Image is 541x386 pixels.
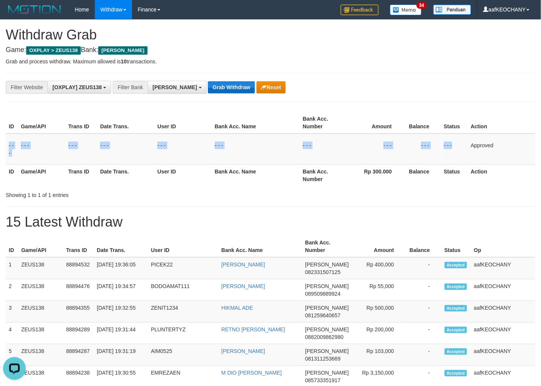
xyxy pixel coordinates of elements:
td: PICEK22 [148,257,219,279]
span: Accepted [445,305,467,312]
td: Rp 400,000 [352,257,406,279]
span: Copy 085733351917 to clipboard [305,377,340,383]
th: Action [468,164,535,186]
td: 1 [6,257,18,279]
th: Balance [406,236,442,257]
td: [DATE] 19:31:19 [94,344,148,366]
a: M DIO [PERSON_NAME] [222,370,282,376]
td: 2 [6,279,18,301]
button: Reset [256,81,286,93]
th: Amount [352,236,406,257]
td: [DATE] 19:31:44 [94,323,148,344]
th: Balance [403,164,441,186]
td: ZEUS138 [18,257,63,279]
span: [PERSON_NAME] [305,283,349,289]
td: Rp 200,000 [352,323,406,344]
img: panduan.png [433,5,471,15]
span: Accepted [445,348,467,355]
th: Status [442,236,471,257]
th: Bank Acc. Name [212,112,300,134]
td: - [406,323,442,344]
td: - [406,257,442,279]
th: User ID [148,236,219,257]
button: [OXPLAY] ZEUS138 [47,81,111,94]
th: ID [6,112,18,134]
th: Game/API [18,112,65,134]
th: Balance [403,112,441,134]
td: [DATE] 19:32:55 [94,301,148,323]
td: aafKEOCHANY [471,257,535,279]
td: - - - [347,134,403,165]
h4: Game: Bank: [6,46,535,54]
span: Copy 081311253669 to clipboard [305,356,340,362]
td: Approved [468,134,535,165]
span: Accepted [445,327,467,333]
td: - - - [403,134,441,165]
div: Filter Bank [113,81,148,94]
button: Grab Withdraw [208,81,255,93]
span: [PERSON_NAME] [153,84,197,90]
th: Date Trans. [94,236,148,257]
span: Accepted [445,370,467,377]
th: Rp 300.000 [347,164,403,186]
strong: 10 [121,58,127,65]
td: - - - [6,134,18,165]
th: Op [471,236,535,257]
span: [PERSON_NAME] [305,305,349,311]
th: User ID [154,112,212,134]
td: aafKEOCHANY [471,323,535,344]
th: Amount [347,112,403,134]
a: [PERSON_NAME] [222,262,265,268]
th: Status [441,164,468,186]
span: Copy 081259640657 to clipboard [305,312,340,318]
th: ID [6,236,18,257]
td: 88894287 [63,344,94,366]
button: [PERSON_NAME] [148,81,206,94]
td: 4 [6,323,18,344]
th: User ID [154,164,212,186]
th: Bank Acc. Number [300,112,347,134]
span: [PERSON_NAME] [98,46,147,55]
td: 3 [6,301,18,323]
td: Rp 103,000 [352,344,406,366]
td: - - - [300,134,347,165]
div: Filter Website [6,81,47,94]
td: [DATE] 19:36:05 [94,257,148,279]
span: OXPLAY > ZEUS138 [26,46,81,55]
p: Grab and process withdraw. Maximum allowed is transactions. [6,58,535,65]
td: BODOAMAT111 [148,279,219,301]
span: Accepted [445,284,467,290]
a: HIKMAL ADE [222,305,253,311]
td: ZEUS138 [18,344,63,366]
span: Copy 089509889924 to clipboard [305,291,340,297]
td: - - - [97,134,154,165]
td: ZEUS138 [18,323,63,344]
th: Trans ID [65,112,97,134]
th: Bank Acc. Number [302,236,352,257]
span: [PERSON_NAME] [305,262,349,268]
th: Game/API [18,236,63,257]
td: ZENIT1234 [148,301,219,323]
th: Date Trans. [97,164,154,186]
td: Rp 55,000 [352,279,406,301]
td: - [406,344,442,366]
span: Copy 0882009862980 to clipboard [305,334,343,340]
span: [PERSON_NAME] [305,326,349,332]
td: Rp 500,000 [352,301,406,323]
td: 88894476 [63,279,94,301]
td: 5 [6,344,18,366]
img: Feedback.jpg [341,5,379,15]
th: Bank Acc. Name [219,236,302,257]
button: Open LiveChat chat widget [3,3,26,26]
th: Date Trans. [97,112,154,134]
td: AIM0525 [148,344,219,366]
td: - - - [441,134,468,165]
th: Action [468,112,535,134]
th: Bank Acc. Name [212,164,300,186]
a: [PERSON_NAME] [222,283,265,289]
h1: 15 Latest Withdraw [6,214,535,230]
td: - [406,301,442,323]
img: MOTION_logo.png [6,4,63,15]
th: Status [441,112,468,134]
div: Showing 1 to 1 of 1 entries [6,188,220,199]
